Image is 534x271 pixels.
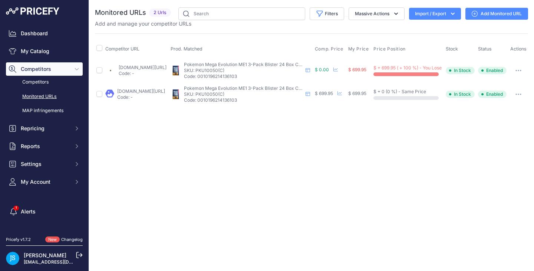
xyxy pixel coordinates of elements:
[6,45,83,58] a: My Catalog
[171,46,202,52] span: Prod. Matched
[6,27,83,246] nav: Sidebar
[315,46,345,52] button: Comp. Price
[373,46,407,52] button: Price Position
[478,46,492,52] span: Status
[478,91,507,98] span: Enabled
[105,46,139,52] span: Competitor URL
[184,74,303,79] p: Code: 0010196214136103
[95,7,146,18] h2: Monitored URLs
[446,91,475,98] span: In Stock
[21,143,69,150] span: Reports
[6,7,59,15] img: Pricefy Logo
[373,46,405,52] span: Price Position
[21,160,69,168] span: Settings
[373,65,442,71] span: $ + 699.95 ( + 100 %) - You Lose
[117,94,165,100] p: Code: -
[6,205,83,218] a: Alerts
[61,237,83,242] a: Changelog
[6,236,31,243] div: Pricefy v1.7.2
[348,46,370,52] button: My Price
[21,178,69,186] span: My Account
[6,175,83,189] button: My Account
[6,76,83,89] a: Competitors
[95,20,191,27] p: Add and manage your competitor URLs
[119,65,167,70] a: [DOMAIN_NAME][URL]
[348,46,369,52] span: My Price
[21,65,69,73] span: Competitors
[178,7,305,20] input: Search
[348,91,366,96] span: $ 699.95
[6,157,83,171] button: Settings
[373,89,426,94] span: $ + 0 (0 %) - Same Price
[6,140,83,153] button: Reports
[465,8,528,20] a: Add Monitored URL
[315,46,343,52] span: Comp. Price
[6,90,83,103] a: Monitored URLs
[348,67,366,72] span: $ 699.95
[184,97,303,103] p: Code: 0010196214136103
[149,9,171,17] span: 2 Urls
[446,67,475,74] span: In Stock
[409,8,461,20] button: Import / Export
[184,91,303,97] p: SKU: PKU10050(C)
[184,68,303,74] p: SKU: PKU10050(C)
[184,85,306,91] span: Pokemon Mega Evolution ME1 3-Pack Blister 24 Box Case
[349,7,405,20] button: Massive Actions
[184,62,306,67] span: Pokemon Mega Evolution ME1 3-Pack Blister 24 Box Case
[446,46,458,52] span: Stock
[310,7,344,20] button: Filters
[21,125,69,132] span: Repricing
[117,88,165,94] a: [DOMAIN_NAME][URL]
[6,62,83,76] button: Competitors
[315,67,329,72] span: $ 0.00
[6,122,83,135] button: Repricing
[6,27,83,40] a: Dashboard
[45,236,60,243] span: New
[24,259,101,265] a: [EMAIL_ADDRESS][DOMAIN_NAME]
[119,71,167,76] p: Code: -
[510,46,527,52] span: Actions
[24,252,66,258] a: [PERSON_NAME]
[315,91,333,96] span: $ 699.95
[478,67,507,74] span: Enabled
[6,104,83,117] a: MAP infringements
